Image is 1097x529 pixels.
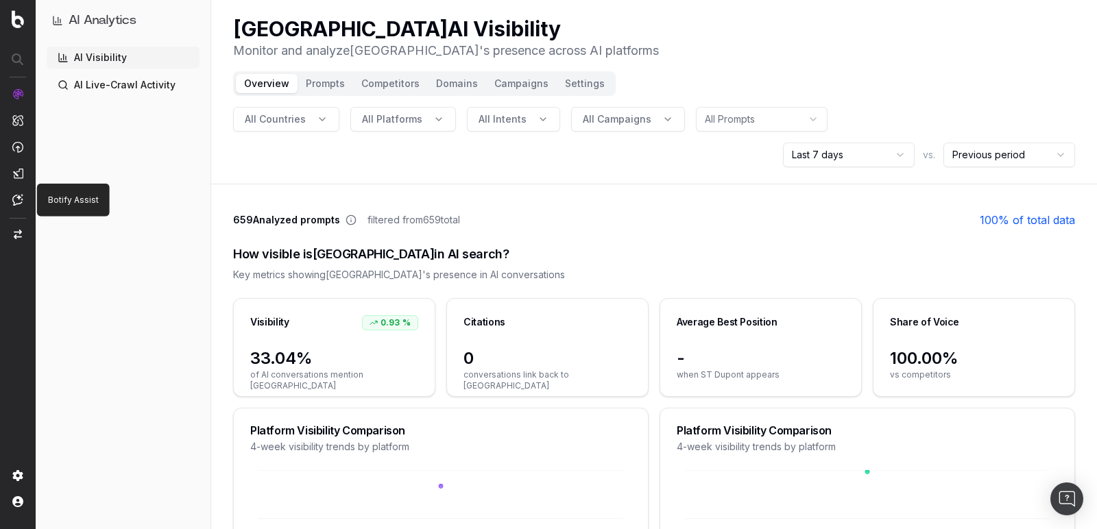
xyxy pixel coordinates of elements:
a: 100% of total data [980,212,1075,228]
button: Overview [236,74,298,93]
h1: [GEOGRAPHIC_DATA] AI Visibility [233,16,659,41]
h1: AI Analytics [69,11,136,30]
p: Monitor and analyze [GEOGRAPHIC_DATA] 's presence across AI platforms [233,41,659,60]
span: vs competitors [890,369,1058,380]
span: conversations link back to [GEOGRAPHIC_DATA] [463,369,631,391]
span: All Countries [245,112,306,126]
p: Botify Assist [48,195,99,206]
span: 100.00% [890,347,1058,369]
img: Studio [12,168,23,179]
span: All Intents [479,112,527,126]
div: Open Intercom Messenger [1050,482,1083,515]
div: Average Best Position [677,315,777,329]
span: All Campaigns [583,112,651,126]
img: Intelligence [12,114,23,126]
span: % [402,317,411,328]
a: AI Visibility [47,47,200,69]
div: 0.93 [362,315,418,330]
div: Citations [463,315,505,329]
button: AI Analytics [52,11,194,30]
span: - [677,347,845,369]
span: filtered from 659 total [367,213,460,227]
span: vs. [923,148,935,162]
div: 4-week visibility trends by platform [250,440,631,454]
span: All Platforms [362,112,422,126]
img: Activation [12,141,23,153]
div: Visibility [250,315,289,329]
div: Platform Visibility Comparison [250,425,631,436]
span: 0 [463,347,631,369]
div: Key metrics showing [GEOGRAPHIC_DATA] 's presence in AI conversations [233,268,1075,282]
div: Platform Visibility Comparison [677,425,1058,436]
div: 4-week visibility trends by platform [677,440,1058,454]
span: 33.04% [250,347,418,369]
img: Switch project [14,230,22,239]
img: Assist [12,194,23,206]
img: Botify logo [12,10,24,28]
span: of AI conversations mention [GEOGRAPHIC_DATA] [250,369,418,391]
img: Analytics [12,88,23,99]
span: 659 Analyzed prompts [233,213,340,227]
button: Campaigns [486,74,557,93]
div: How visible is [GEOGRAPHIC_DATA] in AI search? [233,245,1075,264]
div: Share of Voice [890,315,959,329]
button: Competitors [353,74,428,93]
button: Settings [557,74,613,93]
a: AI Live-Crawl Activity [47,74,200,96]
span: when ST Dupont appears [677,369,845,380]
img: My account [12,496,23,507]
button: Prompts [298,74,353,93]
button: Domains [428,74,486,93]
img: Setting [12,470,23,481]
